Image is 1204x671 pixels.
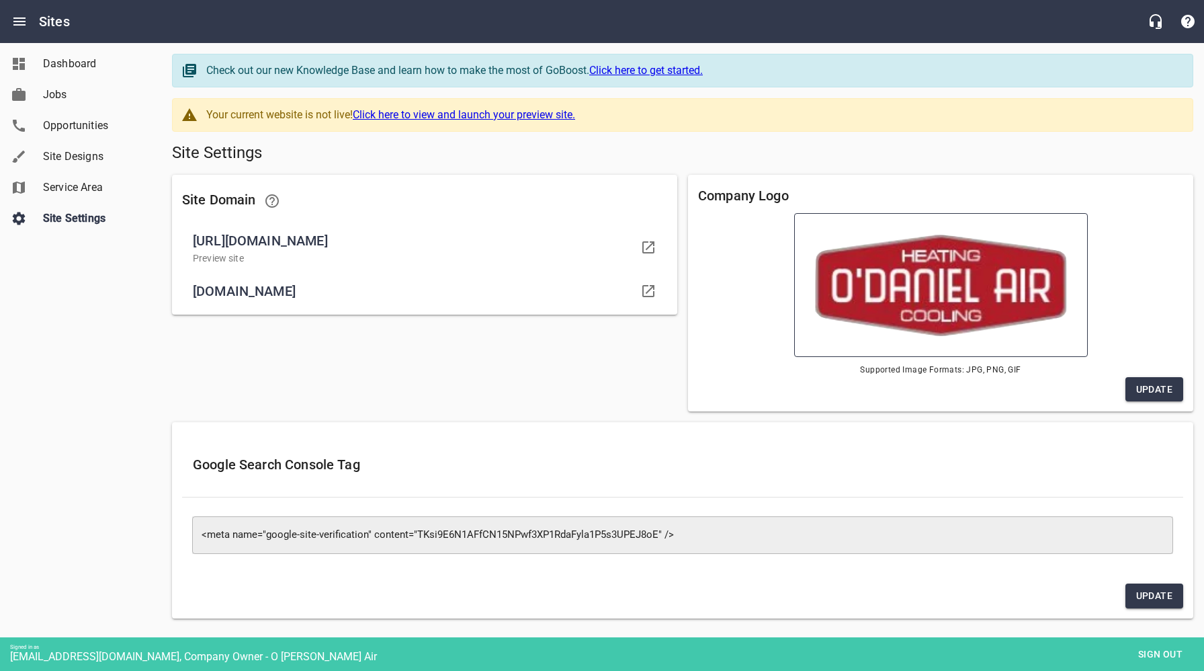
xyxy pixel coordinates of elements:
span: [URL][DOMAIN_NAME] [193,230,635,251]
h6: Sites [39,11,70,32]
h6: Company Logo [698,185,1183,206]
span: Dashboard [43,56,145,72]
button: Update [1125,377,1183,402]
h5: Site Settings [172,143,1193,164]
button: Open drawer [3,5,36,38]
button: Sign out [1127,642,1194,667]
h6: Site Domain [182,185,667,217]
a: Click here to get started. [589,64,703,77]
span: Site Designs [43,149,145,165]
span: Site Settings [43,210,145,227]
a: Visit your domain [632,231,664,264]
p: Preview site [193,251,635,266]
span: Service Area [43,180,145,196]
button: Live Chat [1139,5,1172,38]
button: Update [1125,584,1183,608]
span: Supported Image Formats: JPG, PNG, GIF [698,364,1183,377]
h6: Google Search Console Tag [193,454,1172,475]
img: Acdb3NPrE1MOAAAAAElFTkSuQmCC [815,234,1067,336]
div: [EMAIL_ADDRESS][DOMAIN_NAME], Company Owner - O [PERSON_NAME] Air [10,650,1204,663]
span: Opportunities [43,118,145,134]
span: Jobs [43,87,145,103]
a: Learn more about Domains [256,185,288,217]
textarea: <meta name="google-site-verification" content="TKsi9E6N1AFfCN15NPwf3XP1RdaFyla1P5s3UPEJ8oE" /> [202,529,1164,542]
span: Sign out [1132,646,1189,663]
a: Click here to view and launch your preview site. [353,108,575,121]
button: Support Portal [1172,5,1204,38]
span: [DOMAIN_NAME] [193,280,635,302]
a: Your current website is not live!Click here to view and launch your preview site. [172,98,1193,132]
div: Your current website is not live! [206,107,1179,123]
span: Update [1136,588,1172,604]
a: Visit your domain [632,275,664,307]
div: Check out our new Knowledge Base and learn how to make the most of GoBoost. [206,63,1179,79]
div: Signed in as [10,644,1204,650]
span: Update [1136,381,1172,398]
